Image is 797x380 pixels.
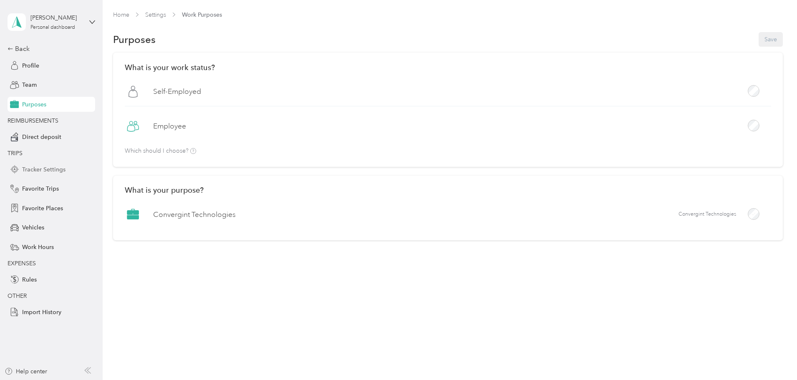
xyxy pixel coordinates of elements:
[182,10,222,19] span: Work Purposes
[153,86,201,97] label: Self-Employed
[22,61,39,70] span: Profile
[113,35,156,44] h1: Purposes
[153,209,236,220] label: Convergint Technologies
[22,275,37,284] span: Rules
[22,165,66,174] span: Tracker Settings
[8,117,58,124] span: REIMBURSEMENTS
[22,204,63,213] span: Favorite Places
[22,81,37,89] span: Team
[5,367,47,376] button: Help center
[153,121,186,131] label: Employee
[678,211,736,218] span: Convergint Technologies
[8,260,36,267] span: EXPENSES
[145,11,166,18] a: Settings
[125,148,196,154] p: Which should I choose?
[22,223,44,232] span: Vehicles
[8,292,27,299] span: OTHER
[22,100,46,109] span: Purposes
[30,25,75,30] div: Personal dashboard
[22,243,54,252] span: Work Hours
[125,63,771,72] h2: What is your work status?
[125,186,771,194] h2: What is your purpose?
[750,333,797,380] iframe: Everlance-gr Chat Button Frame
[8,150,23,157] span: TRIPS
[113,11,129,18] a: Home
[8,44,91,54] div: Back
[22,308,61,317] span: Import History
[30,13,83,22] div: [PERSON_NAME]
[22,133,61,141] span: Direct deposit
[22,184,59,193] span: Favorite Trips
